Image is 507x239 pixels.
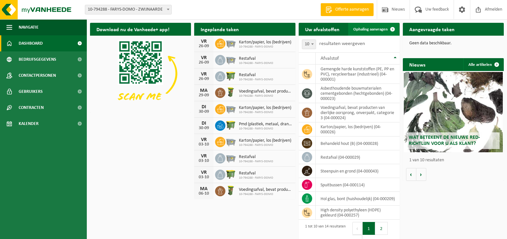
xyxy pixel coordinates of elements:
span: 10-794288 - FARYS-DOMO - ZWIJNAARDE [85,5,172,14]
div: 30-09 [197,126,210,130]
span: Kalender [19,116,39,132]
img: Download de VHEPlus App [90,36,191,111]
img: WB-2500-GAL-GY-01 [225,38,236,49]
td: hol glas, bont (huishoudelijk) (04-000209) [316,192,400,206]
span: Navigatie [19,19,39,35]
span: Pmd (plastiek, metaal, drankkartons) (bedrijven) [239,122,292,127]
td: restafval (04-000029) [316,150,400,164]
h2: Ingeplande taken [194,23,245,35]
td: steenpuin en grond (04-000043) [316,164,400,178]
button: 2 [375,222,388,235]
span: Restafval [239,73,273,78]
img: WB-1100-HPE-GN-50 [225,119,236,130]
div: VR [197,39,210,44]
td: asbesthoudende bouwmaterialen cementgebonden (hechtgebonden) (04-000023) [316,84,400,103]
div: 26-09 [197,60,210,65]
div: DI [197,121,210,126]
div: VR [197,154,210,159]
a: Offerte aanvragen [321,3,374,16]
span: 10-794288 - FARYS-DOMO [239,127,292,131]
div: 26-09 [197,77,210,81]
div: MA [197,186,210,191]
span: Bedrijfsgegevens [19,51,56,67]
div: 06-10 [197,191,210,196]
button: Previous [352,222,363,235]
span: Contactpersonen [19,67,56,84]
span: Karton/papier, los (bedrijven) [239,40,291,45]
button: Vorige [406,168,416,181]
span: 10-794288 - FARYS-DOMO [239,45,291,49]
img: WB-2500-GAL-GY-01 [225,103,236,114]
span: Wat betekent de nieuwe RED-richtlijn voor u als klant? [409,135,480,146]
p: Geen data beschikbaar. [409,41,497,46]
div: 03-10 [197,175,210,180]
span: Restafval [239,155,273,160]
button: Volgende [416,168,426,181]
div: 03-10 [197,159,210,163]
span: Voedingsafval, bevat producten van dierlijke oorsprong, onverpakt, categorie 3 [239,187,292,192]
img: WB-2500-GAL-GY-01 [225,54,236,65]
span: Afvalstof [321,56,339,61]
div: VR [197,72,210,77]
td: gemengde harde kunststoffen (PE, PP en PVC), recycleerbaar (industrieel) (04-000001) [316,65,400,84]
div: DI [197,104,210,110]
div: 29-09 [197,93,210,98]
span: Restafval [239,171,273,176]
span: Dashboard [19,35,43,51]
span: Restafval [239,56,273,61]
div: VR [197,137,210,142]
div: MA [197,88,210,93]
span: 10-794288 - FARYS-DOMO [239,192,292,196]
div: 26-09 [197,44,210,49]
span: Karton/papier, los (bedrijven) [239,138,291,143]
p: 1 van 10 resultaten [409,158,501,163]
h2: Nieuws [403,58,432,71]
a: Wat betekent de nieuwe RED-richtlijn voor u als klant? [404,72,503,152]
td: spuitbussen (04-000114) [316,178,400,192]
label: resultaten weergeven [319,41,365,46]
span: 10-794288 - FARYS-DOMO [239,78,273,82]
span: 10 [302,40,316,49]
span: 10-794288 - FARYS-DOMO [239,176,273,180]
div: VR [197,55,210,60]
img: WB-1100-HPE-GN-50 [225,70,236,81]
span: Voedingsafval, bevat producten van dierlijke oorsprong, onverpakt, categorie 3 [239,89,292,94]
span: 10-794288 - FARYS-DOMO [239,143,291,147]
td: karton/papier, los (bedrijven) (04-000026) [316,122,400,137]
a: Ophaling aanvragen [348,23,399,36]
div: 03-10 [197,142,210,147]
a: Alle artikelen [463,58,503,71]
span: 10-794288 - FARYS-DOMO [239,94,292,98]
span: 10 [302,40,316,49]
span: 10-794288 - FARYS-DOMO [239,61,273,65]
img: WB-0060-HPE-GN-50 [225,185,236,196]
img: WB-1100-HPE-GN-50 [225,169,236,180]
h2: Uw afvalstoffen [299,23,346,35]
img: WB-2500-GAL-GY-01 [225,136,236,147]
img: WB-0060-HPE-GN-50 [225,87,236,98]
td: high density polyethyleen (HDPE) gekleurd (04-000257) [316,206,400,220]
span: Gebruikers [19,84,43,100]
h2: Download nu de Vanheede+ app! [90,23,176,35]
span: Karton/papier, los (bedrijven) [239,105,291,111]
img: WB-2500-GAL-GY-01 [225,152,236,163]
span: 10-794288 - FARYS-DOMO [239,160,273,164]
span: 10-794288 - FARYS-DOMO [239,111,291,114]
span: Ophaling aanvragen [353,27,388,31]
span: Offerte aanvragen [334,6,370,13]
td: voedingsafval, bevat producten van dierlijke oorsprong, onverpakt, categorie 3 (04-000024) [316,103,400,122]
h2: Aangevraagde taken [403,23,461,35]
div: VR [197,170,210,175]
span: 10-794288 - FARYS-DOMO - ZWIJNAARDE [85,5,171,14]
button: 1 [363,222,375,235]
div: 30-09 [197,110,210,114]
span: Contracten [19,100,44,116]
td: behandeld hout (B) (04-000028) [316,137,400,150]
